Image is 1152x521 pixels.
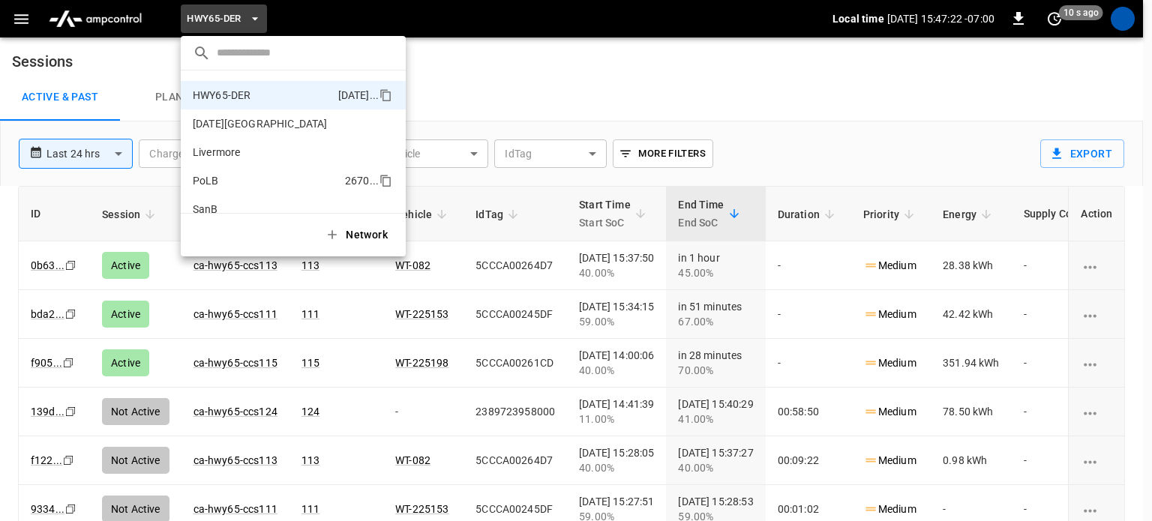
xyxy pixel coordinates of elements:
[316,220,400,250] button: Network
[193,173,339,188] p: PoLB
[193,116,340,131] p: [DATE][GEOGRAPHIC_DATA]
[378,86,394,104] div: copy
[193,145,341,160] p: Livermore
[378,172,394,190] div: copy
[193,202,339,217] p: SanB
[193,88,332,103] p: HWY65-DER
